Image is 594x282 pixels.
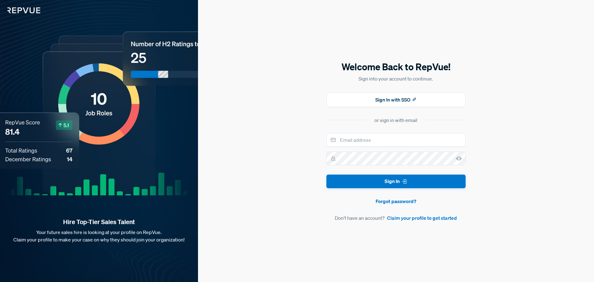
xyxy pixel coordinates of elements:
[387,214,457,222] a: Claim your profile to get started
[326,60,466,73] h5: Welcome Back to RepVue!
[326,175,466,189] button: Sign In
[374,116,417,124] div: or sign in with email
[326,197,466,205] a: Forgot password?
[10,218,188,226] strong: Hire Top-Tier Sales Talent
[326,75,466,82] p: Sign into your account to continue.
[10,228,188,243] p: Your future sales hire is looking at your profile on RepVue. Claim your profile to make your case...
[326,214,466,222] article: Don't have an account?
[326,133,466,147] input: Email address
[326,92,466,107] button: Sign In with SSO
